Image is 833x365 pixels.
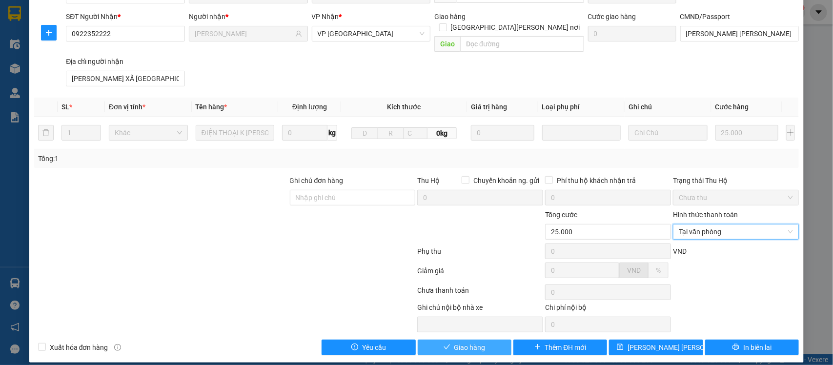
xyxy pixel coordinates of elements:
[434,36,460,52] span: Giao
[295,30,302,37] span: user
[715,103,749,111] span: Cước hàng
[679,224,793,239] span: Tại văn phòng
[743,342,772,353] span: In biên lai
[196,125,275,141] input: VD: Bàn, Ghế
[292,103,327,111] span: Định lượng
[534,344,541,351] span: plus
[12,71,145,103] b: GỬI : VP [GEOGRAPHIC_DATA]
[362,342,386,353] span: Yêu cầu
[705,340,799,355] button: printerIn biên lai
[732,344,739,351] span: printer
[538,98,625,117] th: Loại phụ phí
[788,229,793,235] span: close-circle
[66,11,185,22] div: SĐT Người Nhận
[656,266,661,274] span: %
[545,342,587,353] span: Thêm ĐH mới
[351,127,378,139] input: D
[673,175,799,186] div: Trạng thái Thu Hộ
[454,342,486,353] span: Giao hàng
[588,26,676,41] input: Cước giao hàng
[417,177,440,184] span: Thu Hộ
[38,153,322,164] div: Tổng: 1
[625,98,711,117] th: Ghi chú
[427,127,457,139] span: 0kg
[673,247,687,255] span: VND
[12,12,61,61] img: logo.jpg
[588,13,636,20] label: Cước giao hàng
[460,36,584,52] input: Dọc đường
[447,22,584,33] span: [GEOGRAPHIC_DATA][PERSON_NAME] nơi
[351,344,358,351] span: exclamation-circle
[387,103,421,111] span: Kích thước
[679,190,793,205] span: Chưa thu
[617,344,624,351] span: save
[628,342,733,353] span: [PERSON_NAME] [PERSON_NAME]
[61,103,69,111] span: SL
[513,340,607,355] button: plusThêm ĐH mới
[66,56,185,67] div: Địa chỉ người nhận
[196,103,227,111] span: Tên hàng
[627,266,641,274] span: VND
[115,125,182,140] span: Khác
[114,344,121,351] span: info-circle
[378,127,404,139] input: R
[418,340,511,355] button: checkGiao hàng
[322,340,415,355] button: exclamation-circleYêu cầu
[417,302,543,317] div: Ghi chú nội bộ nhà xe
[417,246,545,263] div: Phụ thu
[469,175,543,186] span: Chuyển khoản ng. gửi
[318,26,425,41] span: VP Nam Định
[38,125,54,141] button: delete
[434,13,466,20] span: Giao hàng
[189,11,308,22] div: Người nhận
[444,344,450,351] span: check
[545,302,671,317] div: Chi phí nội bộ
[629,125,708,141] input: Ghi Chú
[195,28,293,39] input: Tên người nhận
[46,342,112,353] span: Xuất hóa đơn hàng
[715,125,778,141] input: 0
[290,190,416,205] input: Ghi chú đơn hàng
[786,125,795,141] button: plus
[471,125,534,141] input: 0
[609,340,703,355] button: save[PERSON_NAME] [PERSON_NAME]
[417,285,545,302] div: Chưa thanh toán
[290,177,344,184] label: Ghi chú đơn hàng
[91,24,408,36] li: Số 10 ngõ 15 Ngọc Hồi, [PERSON_NAME], [GEOGRAPHIC_DATA]
[417,265,545,283] div: Giảm giá
[680,11,799,22] div: CMND/Passport
[91,36,408,48] li: Hotline: 19001155
[312,13,339,20] span: VP Nhận
[553,175,640,186] span: Phí thu hộ khách nhận trả
[673,211,738,219] label: Hình thức thanh toán
[66,71,185,86] input: Địa chỉ của người nhận
[545,211,577,219] span: Tổng cước
[109,103,145,111] span: Đơn vị tính
[471,103,507,111] span: Giá trị hàng
[41,29,56,37] span: plus
[327,125,337,141] span: kg
[41,25,57,41] button: plus
[404,127,427,139] input: C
